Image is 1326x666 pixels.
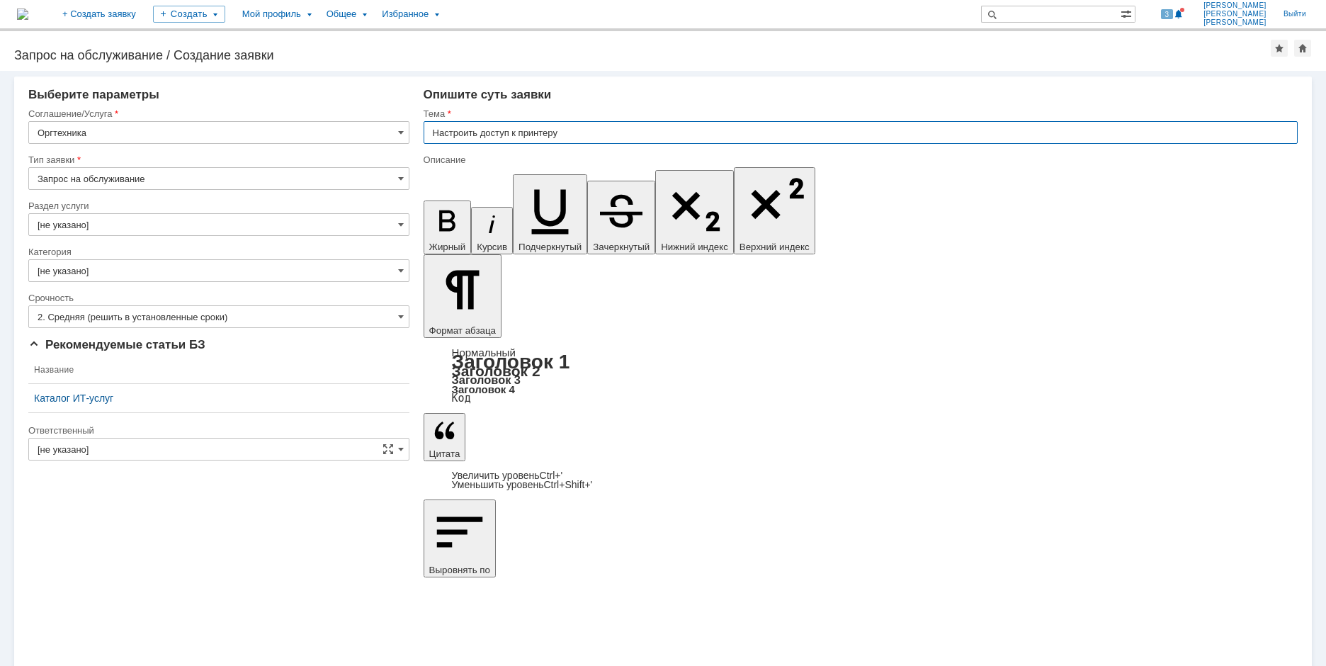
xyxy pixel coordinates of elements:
div: Соглашение/Услуга [28,109,407,118]
a: Заголовок 4 [452,383,515,395]
a: Decrease [452,479,593,490]
button: Нижний индекс [655,170,734,254]
div: Цитата [424,471,1298,490]
span: Расширенный поиск [1121,6,1135,20]
span: Выровнять по [429,565,490,575]
a: Заголовок 2 [452,363,540,379]
span: Цитата [429,448,460,459]
button: Курсив [471,207,513,254]
span: 3 [1161,9,1174,19]
div: Ответственный [28,426,407,435]
span: Ctrl+Shift+' [543,479,592,490]
div: Срочность [28,293,407,303]
span: Выберите параметры [28,88,159,101]
div: Добавить в избранное [1271,40,1288,57]
div: Сделать домашней страницей [1294,40,1311,57]
div: Раздел услуги [28,201,407,210]
div: Запрос на обслуживание / Создание заявки [14,48,1271,62]
button: Зачеркнутый [587,181,655,254]
span: [PERSON_NAME] [1203,18,1266,27]
span: [PERSON_NAME] [1203,10,1266,18]
button: Цитата [424,413,466,461]
button: Жирный [424,201,472,254]
button: Верхний индекс [734,167,815,254]
div: Описание [424,155,1295,164]
a: Каталог ИТ-услуг [34,393,404,404]
div: Создать [153,6,225,23]
div: Тип заявки [28,155,407,164]
button: Формат абзаца [424,254,501,338]
span: Верхний индекс [739,242,810,252]
th: Название [28,356,409,384]
a: Код [452,392,471,405]
button: Выровнять по [424,499,496,577]
span: Курсив [477,242,507,252]
a: Перейти на домашнюю страницу [17,9,28,20]
div: Категория [28,247,407,256]
span: Ctrl+' [540,470,563,481]
span: Жирный [429,242,466,252]
button: Подчеркнутый [513,174,587,254]
span: [PERSON_NAME] [1203,1,1266,10]
span: Сложная форма [382,444,394,455]
span: Формат абзаца [429,325,496,336]
a: Нормальный [452,346,516,359]
span: Рекомендуемые статьи БЗ [28,338,205,351]
span: Зачеркнутый [593,242,650,252]
span: Опишите суть заявки [424,88,552,101]
a: Increase [452,470,563,481]
div: Формат абзаца [424,348,1298,403]
img: logo [17,9,28,20]
a: Заголовок 3 [452,373,521,386]
div: Тема [424,109,1295,118]
span: Нижний индекс [661,242,728,252]
span: Подчеркнутый [518,242,582,252]
a: Заголовок 1 [452,351,570,373]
